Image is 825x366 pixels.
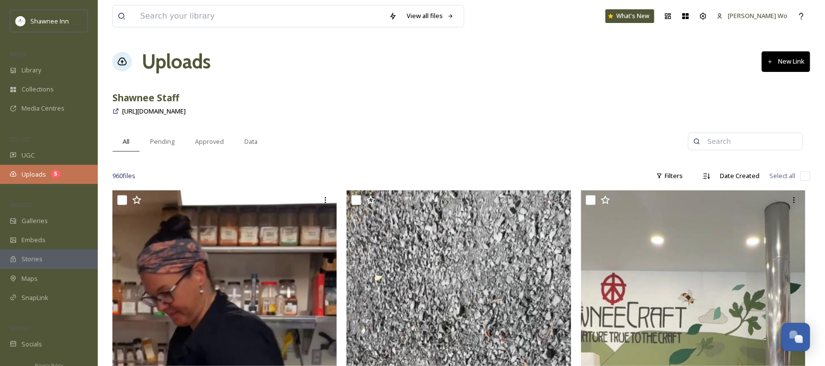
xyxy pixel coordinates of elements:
[22,254,43,264] span: Stories
[782,323,810,351] button: Open Chat
[112,171,135,181] span: 960 file s
[22,235,45,245] span: Embeds
[770,171,796,181] span: Select all
[762,51,810,71] button: New Link
[651,166,688,185] div: Filters
[16,16,25,26] img: shawnee-300x300.jpg
[10,50,27,58] span: MEDIA
[728,11,788,20] span: [PERSON_NAME] Wo
[30,17,69,25] span: Shawnee Inn
[51,170,61,178] div: 5
[402,6,459,25] a: View all files
[142,47,211,76] a: Uploads
[22,66,41,75] span: Library
[22,104,65,113] span: Media Centres
[716,166,765,185] div: Date Created
[135,5,384,27] input: Search your library
[712,6,793,25] a: [PERSON_NAME] Wo
[10,136,31,143] span: COLLECT
[244,137,258,146] span: Data
[22,151,35,160] span: UGC
[10,201,32,208] span: WIDGETS
[112,91,179,104] strong: Shawnee Staff
[22,340,42,349] span: Socials
[195,137,224,146] span: Approved
[22,170,46,179] span: Uploads
[703,132,798,151] input: Search
[22,85,54,94] span: Collections
[22,274,38,283] span: Maps
[22,293,48,302] span: SnapLink
[606,9,654,23] a: What's New
[10,324,29,332] span: SOCIALS
[122,105,186,117] a: [URL][DOMAIN_NAME]
[123,137,130,146] span: All
[150,137,174,146] span: Pending
[122,107,186,115] span: [URL][DOMAIN_NAME]
[22,216,48,226] span: Galleries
